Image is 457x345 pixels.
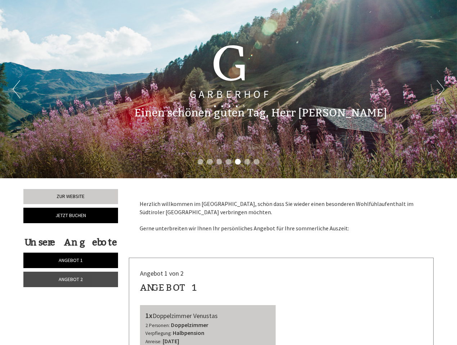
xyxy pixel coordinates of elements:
a: Jetzt buchen [23,208,118,223]
button: Next [437,80,444,98]
b: Doppelzimmer [171,321,208,328]
p: Herzlich willkommen im [GEOGRAPHIC_DATA], schön dass Sie wieder einen besonderen Wohlfühlaufentha... [140,200,423,233]
b: 1x [145,311,153,320]
div: Doppelzimmer Venustas [145,310,271,321]
h1: Einen schönen guten Tag, Herr [PERSON_NAME] [134,107,387,119]
span: Angebot 1 von 2 [140,269,184,277]
b: [DATE] [163,337,179,345]
small: Verpflegung: [145,330,172,336]
small: 2 Personen: [145,322,170,328]
span: Angebot 2 [59,276,83,282]
b: Halbpension [173,329,204,336]
small: Anreise: [145,339,162,345]
a: Zur Website [23,189,118,204]
span: Angebot 1 [59,257,83,263]
div: Angebot 1 [140,281,198,294]
div: Unsere Angebote [23,236,118,249]
button: Previous [13,80,20,98]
